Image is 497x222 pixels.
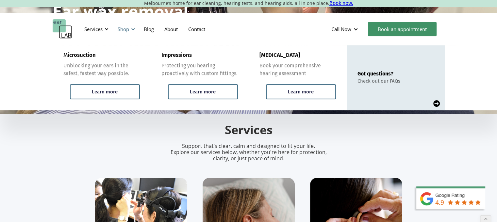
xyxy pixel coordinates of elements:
div: Got questions? [357,71,400,77]
div: Call Now [331,26,351,32]
div: Learn more [190,89,216,95]
a: ImpressionsProtecting you hearing proactively with custom fittings.Learn more [151,45,249,110]
div: Check out our FAQs [357,78,400,84]
div: Learn more [92,89,118,95]
div: Microsuction [63,52,96,58]
a: Blog [139,20,159,39]
div: Book your comprehensive hearing assessment [259,62,336,77]
a: Book an appointment [368,22,437,36]
div: Shop [114,19,137,39]
a: About [159,20,183,39]
div: Shop [118,26,129,32]
a: [MEDICAL_DATA]Book your comprehensive hearing assessmentLearn more [249,45,347,110]
h2: Services [95,122,402,138]
a: Got questions?Check out our FAQs [347,45,445,110]
a: MicrosuctionUnblocking your ears in the safest, fastest way possible.Learn more [53,45,151,110]
a: home [53,19,72,39]
div: Impressions [161,52,192,58]
div: Learn more [288,89,314,95]
a: Contact [183,20,210,39]
p: Support that’s clear, calm and designed to fit your life. Explore our services below, whether you... [162,143,335,162]
div: Services [84,26,103,32]
div: Protecting you hearing proactively with custom fittings. [161,62,238,77]
div: Call Now [326,19,365,39]
div: Services [80,19,110,39]
div: Unblocking your ears in the safest, fastest way possible. [63,62,140,77]
div: [MEDICAL_DATA] [259,52,300,58]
